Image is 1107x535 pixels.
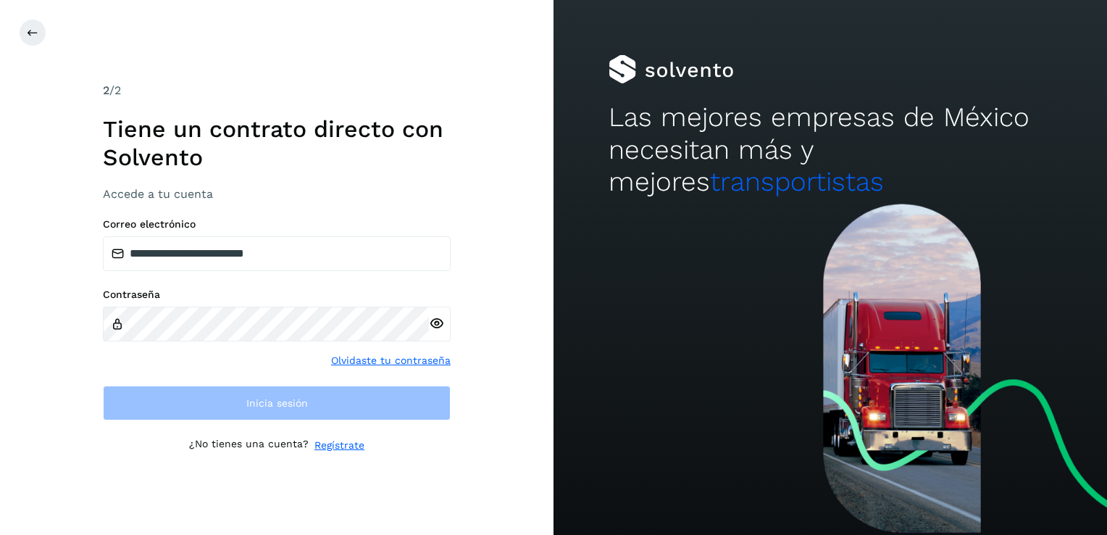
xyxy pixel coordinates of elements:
[314,438,364,453] a: Regístrate
[103,82,451,99] div: /2
[246,398,308,408] span: Inicia sesión
[103,289,451,301] label: Contraseña
[189,438,309,453] p: ¿No tienes una cuenta?
[103,218,451,231] label: Correo electrónico
[103,386,451,420] button: Inicia sesión
[331,353,451,368] a: Olvidaste tu contraseña
[103,83,109,97] span: 2
[710,166,884,197] span: transportistas
[609,101,1051,198] h2: Las mejores empresas de México necesitan más y mejores
[103,115,451,171] h1: Tiene un contrato directo con Solvento
[103,187,451,201] h3: Accede a tu cuenta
